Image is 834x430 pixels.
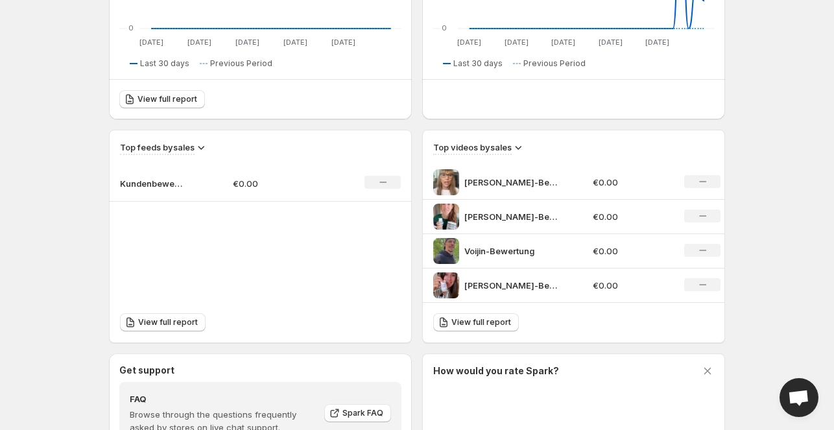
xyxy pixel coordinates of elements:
h3: How would you rate Spark? [433,364,559,377]
text: [DATE] [235,38,259,47]
text: [DATE] [139,38,163,47]
span: Spark FAQ [342,408,383,418]
img: Sandra-Bewertung [433,272,459,298]
img: Voijin-Bewertung [433,238,459,264]
p: [PERSON_NAME]-Bewertung [464,279,562,292]
p: [PERSON_NAME]-Bewertung [464,210,562,223]
a: View full report [433,313,519,331]
a: View full report [120,313,206,331]
span: Last 30 days [453,58,503,69]
p: €0.00 [593,245,669,257]
img: Nadine-Bewertung [433,169,459,195]
p: €0.00 [593,210,669,223]
text: [DATE] [283,38,307,47]
span: Previous Period [523,58,586,69]
h4: FAQ [130,392,315,405]
text: [DATE] [457,38,481,47]
p: €0.00 [233,177,325,190]
p: Kundenbewertungs-Feed [120,177,185,190]
h3: Get support [119,364,174,377]
span: View full report [137,94,197,104]
a: Open chat [780,378,818,417]
h3: Top feeds by sales [120,141,195,154]
span: Last 30 days [140,58,189,69]
a: Spark FAQ [324,404,391,422]
text: [DATE] [551,38,575,47]
span: View full report [138,317,198,328]
span: View full report [451,317,511,328]
p: [PERSON_NAME]-Bewertung [464,176,562,189]
text: [DATE] [505,38,529,47]
p: €0.00 [593,176,669,189]
text: [DATE] [645,38,669,47]
text: 0 [128,23,134,32]
p: €0.00 [593,279,669,292]
text: [DATE] [599,38,623,47]
text: 0 [442,23,447,32]
text: [DATE] [331,38,355,47]
a: View full report [119,90,205,108]
text: [DATE] [187,38,211,47]
img: Laura-Bewertung [433,204,459,230]
span: Previous Period [210,58,272,69]
h3: Top videos by sales [433,141,512,154]
p: Voijin-Bewertung [464,245,562,257]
